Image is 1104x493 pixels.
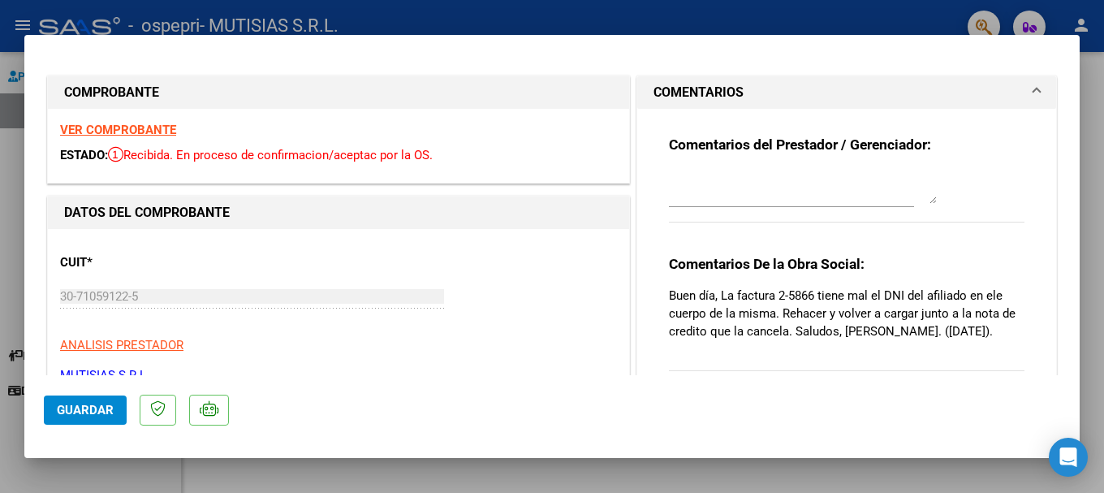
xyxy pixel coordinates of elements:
span: ANALISIS PRESTADOR [60,338,183,352]
div: Open Intercom Messenger [1049,438,1088,477]
strong: Comentarios De la Obra Social: [669,256,865,272]
span: Recibida. En proceso de confirmacion/aceptac por la OS. [108,148,433,162]
strong: COMPROBANTE [64,84,159,100]
button: Guardar [44,396,127,425]
strong: DATOS DEL COMPROBANTE [64,205,230,220]
p: CUIT [60,253,227,272]
p: Buen día, La factura 2-5866 tiene mal el DNI del afiliado en ele cuerpo de la misma. Rehacer y vo... [669,287,1024,340]
strong: Comentarios del Prestador / Gerenciador: [669,136,931,153]
mat-expansion-panel-header: COMENTARIOS [637,76,1056,109]
h1: COMENTARIOS [653,83,744,102]
a: VER COMPROBANTE [60,123,176,137]
span: ESTADO: [60,148,108,162]
div: COMENTARIOS [637,109,1056,414]
p: MUTISIAS S.R.L. [60,366,617,385]
span: Guardar [57,403,114,417]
